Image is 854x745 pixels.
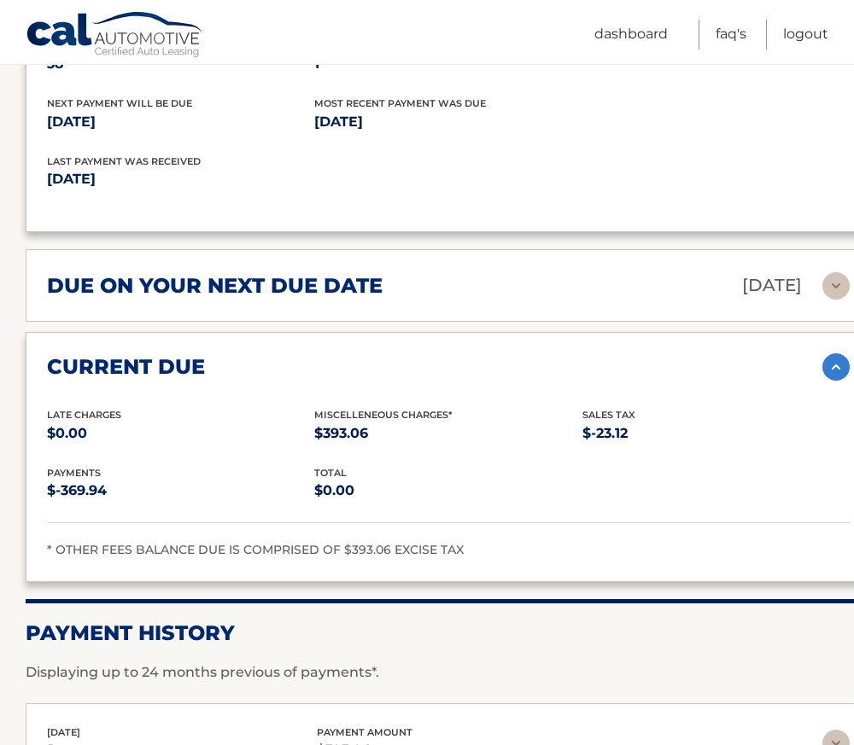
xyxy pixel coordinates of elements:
p: $0.00 [314,479,582,503]
span: Miscelleneous Charges* [314,409,453,421]
a: FAQ's [716,20,746,49]
img: accordion-active.svg [822,353,850,381]
span: Sales Tax [582,409,635,421]
span: Next Payment will be due [47,97,192,109]
p: $0.00 [47,422,314,445]
span: [DATE] [47,726,80,738]
span: Late Charges [47,409,121,421]
p: $-23.12 [582,422,850,445]
span: payments [47,467,101,479]
span: Last Payment was received [47,155,201,167]
p: $393.06 [314,422,582,445]
img: accordion-rest.svg [822,272,850,300]
p: $-369.94 [47,479,314,503]
h2: current due [47,354,205,380]
p: [DATE] [314,110,582,134]
a: Dashboard [594,20,668,49]
h2: due on your next due date [47,273,383,299]
p: [DATE] [47,110,314,134]
div: * OTHER FEES BALANCE DUE IS COMPRISED OF $393.06 EXCISE TAX [47,540,850,561]
p: [DATE] [742,271,802,300]
span: total [314,467,347,479]
a: Logout [783,20,828,49]
span: payment amount [317,726,412,738]
a: Cal Automotive [26,11,205,61]
p: [DATE] [47,167,448,191]
span: Most Recent Payment Was Due [314,97,486,109]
